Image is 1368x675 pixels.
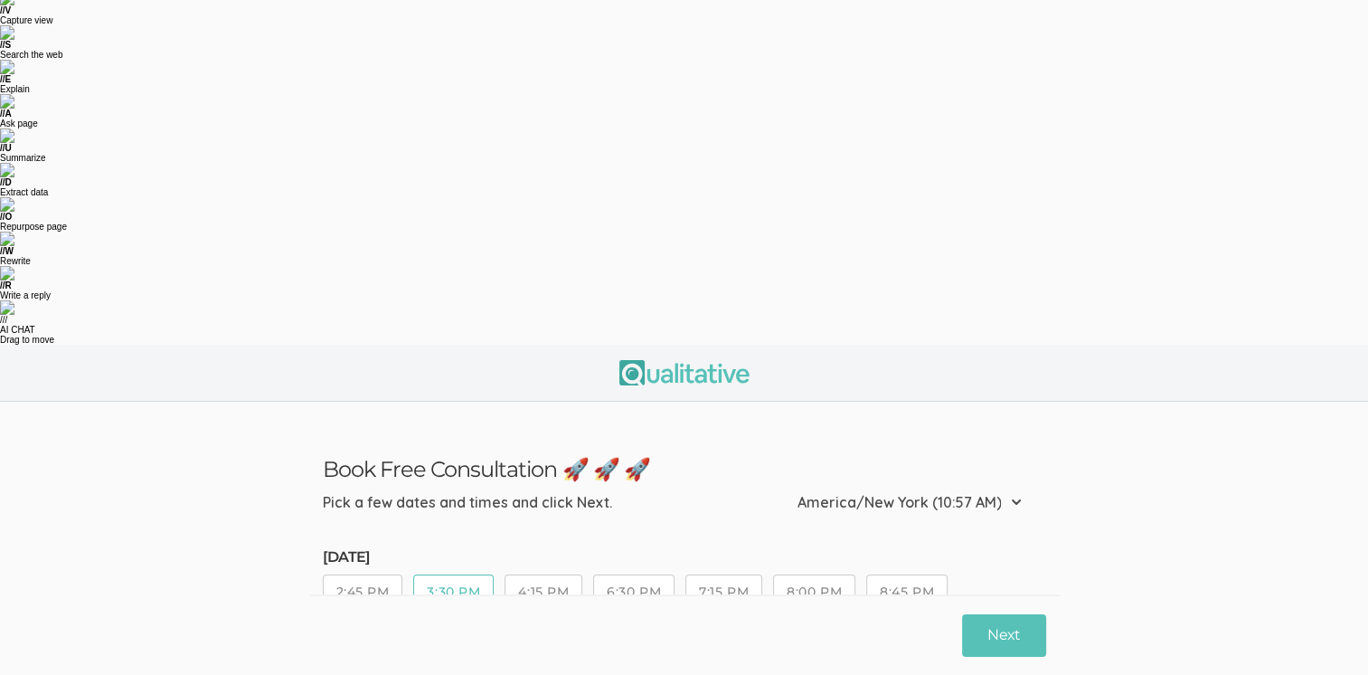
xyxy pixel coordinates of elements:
h3: Book Free Consultation 🚀 🚀 🚀 [323,456,1046,482]
img: Qualitative [619,360,750,385]
button: 8:00 PM [773,575,855,609]
div: Pick a few dates and times and click Next. [323,492,612,513]
button: 7:15 PM [685,575,762,609]
button: 4:15 PM [505,575,582,609]
button: 2:45 PM [323,575,403,609]
button: 6:30 PM [593,575,675,609]
button: Next [962,614,1045,657]
button: 8:45 PM [866,575,948,609]
button: 3:30 PM [413,575,494,609]
h5: [DATE] [323,549,1046,566]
